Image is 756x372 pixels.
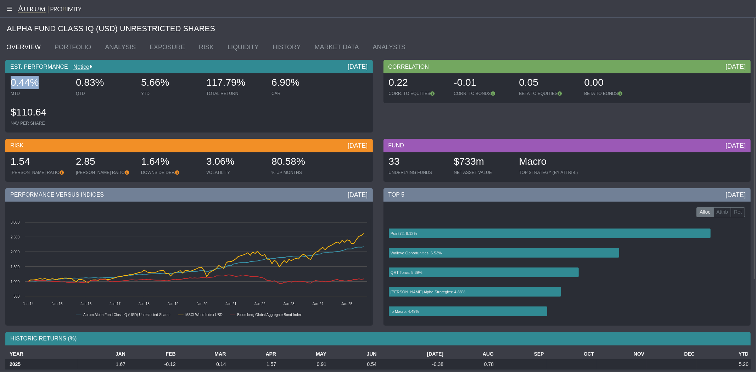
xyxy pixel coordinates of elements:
[18,5,82,14] img: Aurum-Proximity%20white.svg
[329,349,379,359] th: JUN
[76,77,104,88] span: 0.83%
[168,302,179,306] text: Jan-19
[206,76,264,91] div: 117.79%
[68,63,92,71] div: Notice
[379,359,446,370] td: -0.38
[389,77,408,88] span: 0.22
[519,155,578,170] div: Macro
[389,155,447,170] div: 33
[454,155,512,170] div: $733m
[519,76,577,91] div: 0.05
[348,191,368,199] div: [DATE]
[197,302,208,306] text: Jan-20
[391,270,422,275] text: QRT Torus: 5.39%
[11,235,19,239] text: 2 500
[11,120,69,126] div: NAV PER SHARE
[383,139,751,152] div: FUND
[731,207,745,217] label: Ret
[5,359,77,370] th: 2025
[11,170,69,175] div: [PERSON_NAME] RATIO
[383,188,751,202] div: TOP 5
[5,139,373,152] div: RISK
[5,349,77,359] th: YEAR
[76,155,134,170] div: 2.85
[454,91,512,96] div: CORR. TO BONDS
[271,76,330,91] div: 6.90%
[206,91,264,96] div: TOTAL RETURN
[329,359,379,370] td: 0.54
[646,349,697,359] th: DEC
[271,155,330,170] div: 80.58%
[519,91,577,96] div: BETA TO EQUITIES
[141,155,199,170] div: 1.64%
[100,40,144,54] a: ANALYSIS
[13,294,19,298] text: 500
[348,62,368,71] div: [DATE]
[76,170,134,175] div: [PERSON_NAME] RATIO
[584,76,643,91] div: 0.00
[49,40,100,54] a: PORTFOLIO
[237,313,302,317] text: Bloomberg Global Aggregate Bond Index
[696,207,713,217] label: Alloc
[141,76,199,91] div: 5.66%
[11,280,19,284] text: 1 000
[271,91,330,96] div: CAR
[178,349,228,359] th: MAR
[206,170,264,175] div: VOLATILITY
[713,207,732,217] label: Attrib
[446,359,496,370] td: 0.78
[726,141,746,150] div: [DATE]
[185,313,223,317] text: MSCI World Index USD
[222,40,267,54] a: LIQUIDITY
[228,349,278,359] th: APR
[110,302,121,306] text: Jan-17
[391,290,465,294] text: [PERSON_NAME] Alpha Strategies: 4.88%
[76,91,134,96] div: QTD
[271,170,330,175] div: % UP MONTHS
[7,18,751,40] div: ALPHA FUND CLASS IQ (USD) UNRESTRICTED SHARES
[128,349,178,359] th: FEB
[68,64,89,70] a: Notice
[342,302,353,306] text: Jan-25
[584,91,643,96] div: BETA TO BONDS
[267,40,309,54] a: HISTORY
[391,231,417,236] text: Point72: 9.13%
[11,77,39,88] span: 0.44%
[144,40,194,54] a: EXPOSURE
[391,251,442,255] text: Walleye Opportunities: 6.53%
[278,359,329,370] td: 0.91
[1,40,49,54] a: OVERVIEW
[278,349,329,359] th: MAY
[11,155,69,170] div: 1.54
[11,91,69,96] div: MTD
[446,349,496,359] th: AUG
[178,359,228,370] td: 0.14
[83,313,170,317] text: Aurum Alpha Fund Class IQ (USD) Unrestricted Shares
[23,302,34,306] text: Jan-14
[5,60,373,73] div: EST. PERFORMANCE
[546,349,597,359] th: OCT
[596,349,646,359] th: NOV
[226,302,237,306] text: Jan-21
[726,62,746,71] div: [DATE]
[368,40,414,54] a: ANALYSTS
[284,302,295,306] text: Jan-23
[348,141,368,150] div: [DATE]
[313,302,324,306] text: Jan-24
[141,91,199,96] div: YTD
[128,359,178,370] td: -0.12
[5,188,373,202] div: PERFORMANCE VERSUS INDICES
[77,349,128,359] th: JAN
[389,91,447,96] div: CORR. TO EQUITIES
[11,106,69,120] div: $110.64
[519,170,578,175] div: TOP STRATEGY (BY ATTRIB.)
[52,302,63,306] text: Jan-15
[454,170,512,175] div: NET ASSET VALUE
[5,332,751,345] div: HISTORIC RETURNS (%)
[11,220,19,224] text: 3 000
[389,170,447,175] div: UNDERLYING FUNDS
[81,302,92,306] text: Jan-16
[254,302,265,306] text: Jan-22
[383,60,751,73] div: CORRELATION
[206,155,264,170] div: 3.06%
